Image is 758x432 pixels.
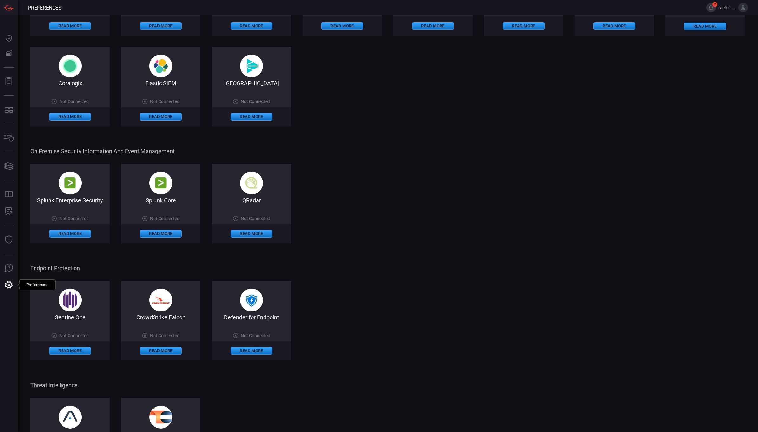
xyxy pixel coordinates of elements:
button: Read More [49,347,91,355]
button: Read More [321,22,363,30]
div: Coralogix [30,80,110,87]
button: Read More [140,230,182,238]
button: Read More [503,22,545,30]
img: pXQhae7TEMwAAAABJRU5ErkJggg== [59,406,82,429]
button: Cards [1,159,16,174]
span: 2 [712,2,717,7]
button: Read More [593,22,635,30]
img: +bscTp9dhMAifCPgoeBufu1kJw25MVDKAsrMEYA2Q1YP9BuOQQzFIBsEMBp+XnP4PZAMGeqUvOIsAAAAASUVORK5CYII= [59,289,82,311]
span: Not Connected [150,99,180,104]
button: MITRE - Detection Posture [1,102,16,117]
img: qradar_on_cloud-CqUPbAk2.png [240,172,263,194]
button: Ask Us A Question [1,260,16,276]
div: Splunk Enterprise Security [30,197,110,204]
img: svg%3e [240,55,263,77]
button: Read More [49,113,91,121]
button: Rule Catalog [1,187,16,202]
div: Elastic SIEM [121,80,200,87]
span: Not Connected [241,216,270,221]
img: crowdstrike_falcon-DF2rzYKc.png [149,289,172,311]
button: 2 [706,3,716,12]
img: threat_connect-BEdxy96I.svg [149,406,172,429]
button: Detections [1,46,16,61]
span: On Premise Security Information and Event Management [30,148,744,154]
button: Preferences [1,278,16,293]
span: Not Connected [150,216,180,221]
span: Not Connected [150,333,180,338]
div: SentinelOne [30,314,110,321]
img: splunk-B-AX9-PE.png [149,172,172,194]
button: Threat Intelligence [1,232,16,247]
span: rachid.gottih [718,5,736,10]
button: ALERT ANALYSIS [1,204,16,219]
span: Threat Intelligence [30,382,744,389]
button: Read More [231,347,272,355]
span: Endpoint Protection [30,265,744,272]
button: Reports [1,74,16,89]
div: Splunk Core [121,197,200,204]
span: Not Connected [241,99,270,104]
button: Read More [140,347,182,355]
span: Not Connected [59,216,89,221]
span: Preferences [28,5,62,11]
span: Not Connected [59,99,89,104]
button: Read More [140,22,182,30]
button: Inventory [1,130,16,146]
img: splunk-B-AX9-PE.png [59,172,82,194]
div: Defender for Endpoint [212,314,291,321]
div: QRadar [212,197,291,204]
button: Dashboard [1,30,16,46]
img: svg+xml,%3c [149,55,172,77]
span: Not Connected [241,333,270,338]
button: Read More [684,23,726,30]
div: Cribl Lake [212,80,291,87]
button: Read More [231,113,272,121]
button: Read More [49,230,91,238]
span: Not Connected [59,333,89,338]
button: Read More [231,230,272,238]
button: Read More [412,22,454,30]
button: Read More [49,22,91,30]
button: Read More [140,113,182,121]
div: CrowdStrike Falcon [121,314,200,321]
button: Read More [231,22,272,30]
img: microsoft_defender-D-kA0Dc-.png [240,289,263,311]
img: svg%3e [59,55,82,77]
